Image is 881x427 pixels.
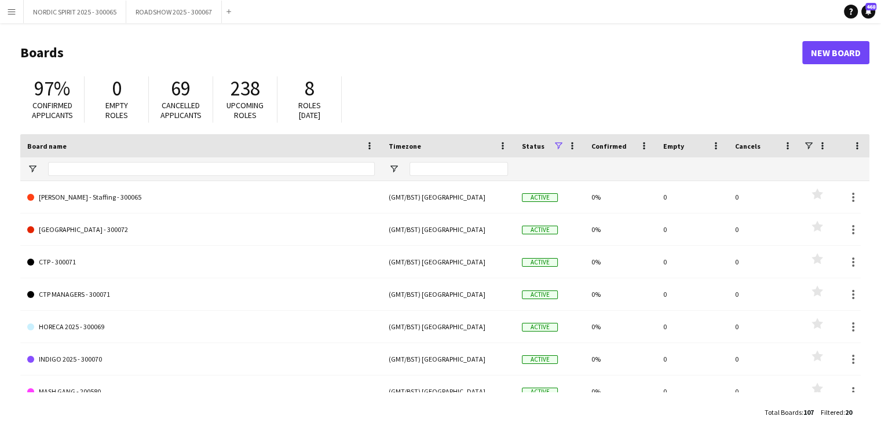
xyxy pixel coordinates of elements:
[584,246,656,278] div: 0%
[171,76,191,101] span: 69
[728,278,800,310] div: 0
[231,76,260,101] span: 238
[126,1,222,23] button: ROADSHOW 2025 - 300067
[656,246,728,278] div: 0
[845,408,852,417] span: 20
[522,290,558,299] span: Active
[656,311,728,343] div: 0
[821,408,843,417] span: Filtered
[27,246,375,278] a: CTP - 300071
[522,323,558,332] span: Active
[382,181,515,213] div: (GMT/BST) [GEOGRAPHIC_DATA]
[728,311,800,343] div: 0
[584,213,656,245] div: 0%
[382,343,515,375] div: (GMT/BST) [GEOGRAPHIC_DATA]
[112,76,122,101] span: 0
[865,3,876,10] span: 468
[105,100,128,120] span: Empty roles
[382,213,515,245] div: (GMT/BST) [GEOGRAPHIC_DATA]
[728,181,800,213] div: 0
[522,193,558,202] span: Active
[728,246,800,278] div: 0
[656,343,728,375] div: 0
[27,343,375,376] a: INDIGO 2025 - 300070
[591,142,627,150] span: Confirmed
[584,181,656,213] div: 0%
[728,376,800,407] div: 0
[656,278,728,310] div: 0
[27,311,375,343] a: HORECA 2025 - 300069
[27,213,375,246] a: [GEOGRAPHIC_DATA] - 300072
[34,76,70,101] span: 97%
[27,164,38,174] button: Open Filter Menu
[522,142,544,150] span: Status
[803,408,814,417] span: 107
[305,76,315,101] span: 8
[382,376,515,407] div: (GMT/BST) [GEOGRAPHIC_DATA]
[802,41,869,64] a: New Board
[27,278,375,311] a: CTP MANAGERS - 300071
[765,401,814,424] div: :
[663,142,684,150] span: Empty
[584,278,656,310] div: 0%
[410,162,508,176] input: Timezone Filter Input
[728,213,800,245] div: 0
[522,258,558,267] span: Active
[382,246,515,278] div: (GMT/BST) [GEOGRAPHIC_DATA]
[24,1,126,23] button: NORDIC SPIRIT 2025 - 300065
[735,142,761,150] span: Cancels
[160,100,202,120] span: Cancelled applicants
[522,388,558,396] span: Active
[522,226,558,234] span: Active
[656,181,728,213] div: 0
[522,355,558,364] span: Active
[584,311,656,343] div: 0%
[656,376,728,407] div: 0
[32,100,73,120] span: Confirmed applicants
[382,311,515,343] div: (GMT/BST) [GEOGRAPHIC_DATA]
[382,278,515,310] div: (GMT/BST) [GEOGRAPHIC_DATA]
[298,100,321,120] span: Roles [DATE]
[584,376,656,407] div: 0%
[48,162,375,176] input: Board name Filter Input
[584,343,656,375] div: 0%
[389,142,421,150] span: Timezone
[861,5,875,19] a: 468
[765,408,802,417] span: Total Boards
[226,100,264,120] span: Upcoming roles
[27,142,67,150] span: Board name
[27,376,375,408] a: MASH GANG - 200580
[20,44,802,61] h1: Boards
[389,164,399,174] button: Open Filter Menu
[656,213,728,245] div: 0
[27,181,375,213] a: [PERSON_NAME] - Staffing - 300065
[728,343,800,375] div: 0
[821,401,852,424] div: :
